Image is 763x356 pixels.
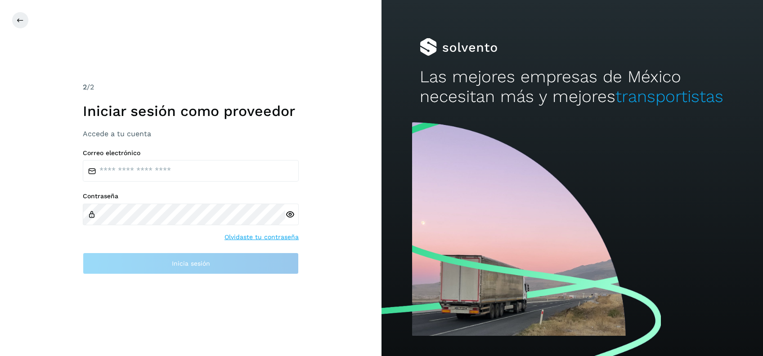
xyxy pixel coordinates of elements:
[172,260,210,267] span: Inicia sesión
[83,102,299,120] h1: Iniciar sesión como proveedor
[83,82,299,93] div: /2
[83,83,87,91] span: 2
[615,87,723,106] span: transportistas
[420,67,725,107] h2: Las mejores empresas de México necesitan más y mejores
[83,192,299,200] label: Contraseña
[224,232,299,242] a: Olvidaste tu contraseña
[83,129,299,138] h3: Accede a tu cuenta
[83,253,299,274] button: Inicia sesión
[83,149,299,157] label: Correo electrónico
